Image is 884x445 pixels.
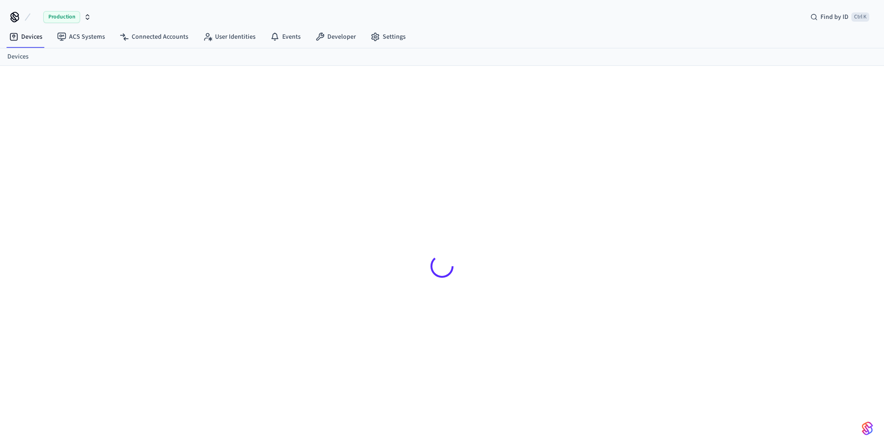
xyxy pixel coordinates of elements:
a: Devices [2,29,50,45]
span: Ctrl K [851,12,869,22]
a: Settings [363,29,413,45]
img: SeamLogoGradient.69752ec5.svg [862,421,873,436]
a: Events [263,29,308,45]
div: Find by IDCtrl K [803,9,877,25]
span: Find by ID [820,12,849,22]
span: Production [43,11,80,23]
a: Connected Accounts [112,29,196,45]
a: Devices [7,52,29,62]
a: Developer [308,29,363,45]
a: User Identities [196,29,263,45]
a: ACS Systems [50,29,112,45]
